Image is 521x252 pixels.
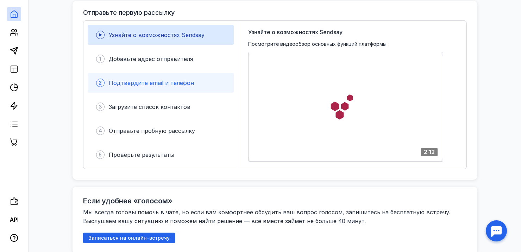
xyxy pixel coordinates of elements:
[83,9,175,16] h3: Отправьте первую рассылку
[83,209,452,225] span: Мы всегда готовы помочь в чате, но если вам комфортнее обсудить ваш вопрос голосом, запишитесь на...
[99,55,101,62] span: 1
[99,103,102,110] span: 3
[109,103,190,110] span: Загрузите список контактов
[109,55,193,62] span: Добавьте адрес отправителя
[99,79,102,86] span: 2
[83,233,175,243] button: Записаться на онлайн-встречу
[248,41,388,48] span: Посмотрите видеообзор основных функций платформы:
[109,127,195,134] span: Отправьте пробную рассылку
[88,235,170,241] span: Записаться на онлайн-встречу
[99,127,102,134] span: 4
[248,28,343,36] span: Узнайте о возможностях Sendsay
[109,79,194,86] span: Подтвердите email и телефон
[83,197,172,205] h2: Если удобнее «голосом»
[109,31,205,38] span: Узнайте о возможностях Sendsay
[421,148,438,156] div: 2:12
[83,235,175,241] a: Записаться на онлайн-встречу
[99,151,102,158] span: 5
[109,151,174,158] span: Проверьте результаты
